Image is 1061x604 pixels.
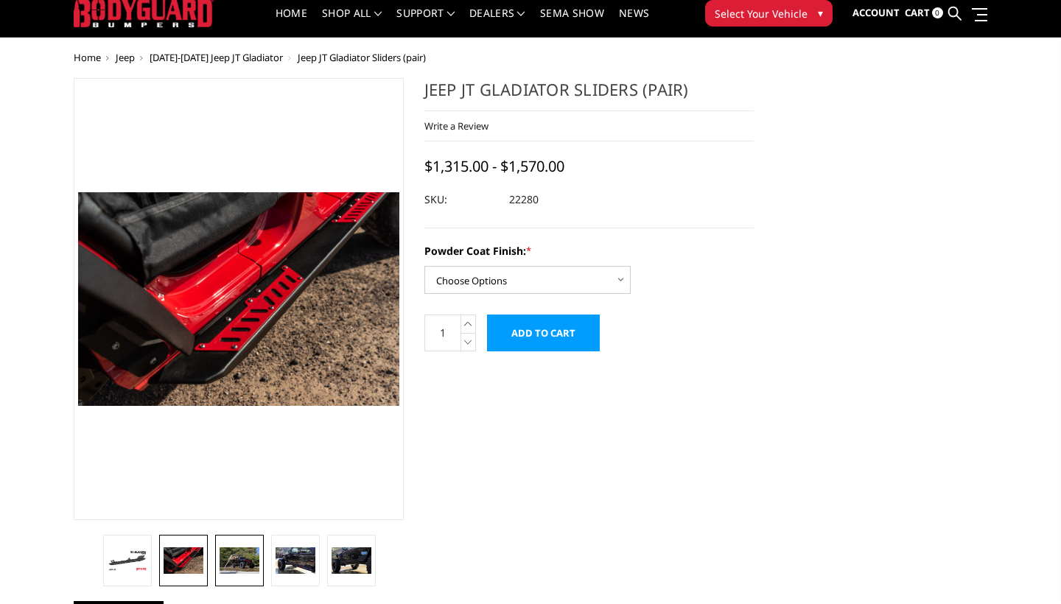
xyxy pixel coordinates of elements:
[220,547,259,574] img: Jeep JT Gladiator Sliders (pair)
[150,51,283,64] a: [DATE]-[DATE] Jeep JT Gladiator
[540,8,604,37] a: SEMA Show
[74,78,404,520] a: Jeep JT Gladiator Sliders (pair)
[932,7,943,18] span: 0
[164,547,203,574] img: Jeep JT Gladiator Sliders (pair)
[509,186,539,213] dd: 22280
[116,51,135,64] a: Jeep
[905,6,930,19] span: Cart
[322,8,382,37] a: shop all
[818,5,823,21] span: ▾
[424,186,498,213] dt: SKU:
[487,315,600,351] input: Add to Cart
[424,78,754,111] h1: Jeep JT Gladiator Sliders (pair)
[424,243,754,259] label: Powder Coat Finish:
[332,547,371,574] img: Jeep JT Gladiator Sliders (pair)
[276,547,315,574] img: Jeep JT Gladiator Sliders (pair)
[619,8,649,37] a: News
[396,8,455,37] a: Support
[424,156,564,176] span: $1,315.00 - $1,570.00
[276,8,307,37] a: Home
[74,51,101,64] a: Home
[852,6,900,19] span: Account
[108,549,147,572] img: Jeep JT Gladiator Sliders (pair)
[469,8,525,37] a: Dealers
[424,119,489,133] a: Write a Review
[715,6,808,21] span: Select Your Vehicle
[298,51,426,64] span: Jeep JT Gladiator Sliders (pair)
